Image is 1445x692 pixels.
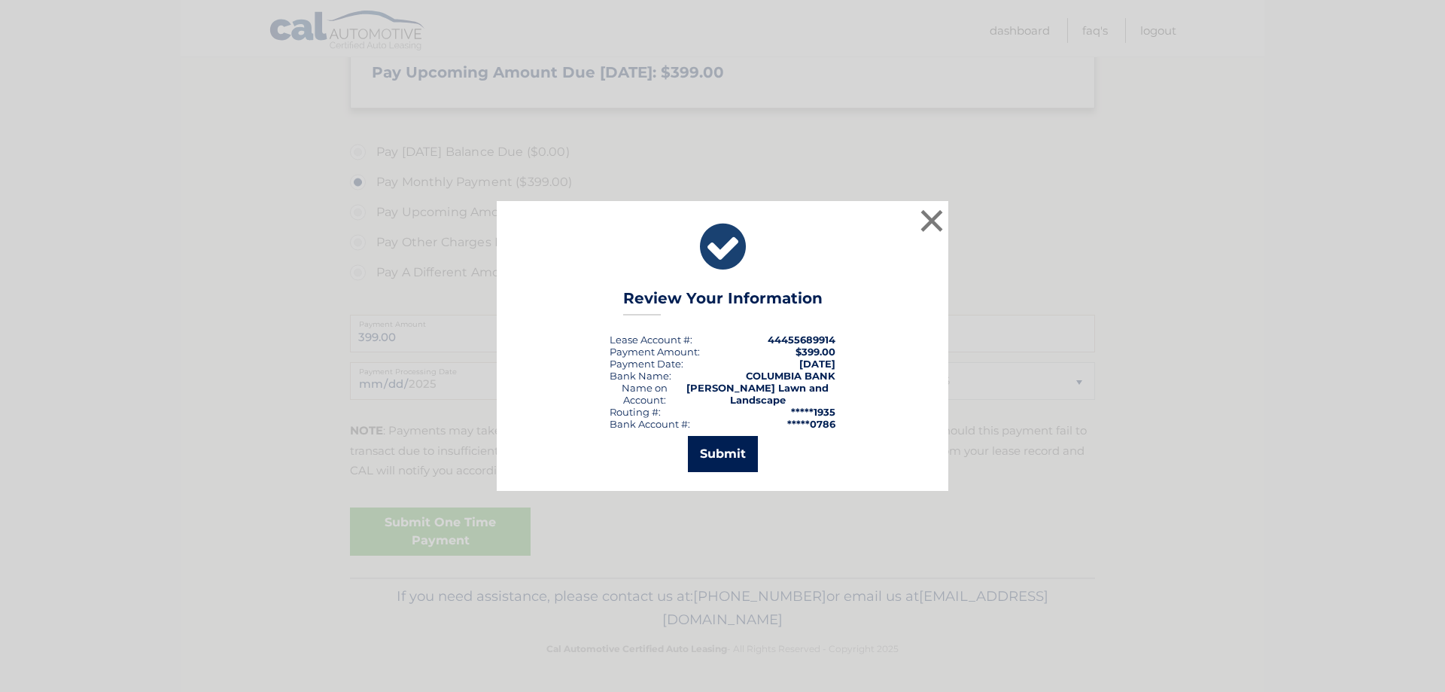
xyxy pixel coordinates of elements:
[799,358,835,370] span: [DATE]
[917,206,947,236] button: ×
[686,382,829,406] strong: [PERSON_NAME] Lawn and Landscape
[610,418,690,430] div: Bank Account #:
[610,382,680,406] div: Name on Account:
[623,289,823,316] h3: Review Your Information
[610,358,683,370] div: :
[610,358,681,370] span: Payment Date
[610,370,671,382] div: Bank Name:
[746,370,835,382] strong: COLUMBIA BANK
[610,334,692,346] div: Lease Account #:
[796,346,835,358] span: $399.00
[610,346,700,358] div: Payment Amount:
[768,334,835,346] strong: 44455689914
[610,406,661,418] div: Routing #:
[688,436,758,472] button: Submit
